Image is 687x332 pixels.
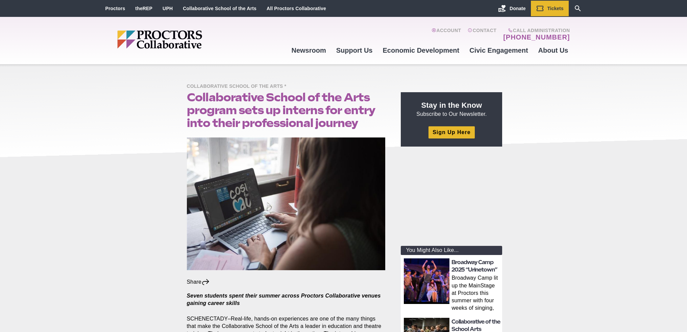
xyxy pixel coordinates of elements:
[163,6,173,11] a: UPH
[501,28,570,33] span: Call Administration
[404,258,449,304] img: thumbnail: Broadway Camp 2025 “Urinetown”
[286,41,331,59] a: Newsroom
[464,41,533,59] a: Civic Engagement
[421,101,482,109] strong: Stay in the Know
[533,41,573,59] a: About Us
[468,28,496,41] a: Contact
[187,278,210,286] div: Share
[378,41,465,59] a: Economic Development
[187,293,381,306] em: Seven students spent their summer across Proctors Collaborative venues gaining career skills
[547,6,564,11] span: Tickets
[331,41,378,59] a: Support Us
[187,91,386,129] h1: Collaborative School of the Arts program sets up interns for entry into their professional journey
[569,1,587,16] a: Search
[267,6,326,11] a: All Proctors Collaborative
[510,6,525,11] span: Donate
[117,30,254,49] img: Proctors logo
[503,33,570,41] a: [PHONE_NUMBER]
[432,28,461,41] a: Account
[428,126,474,138] a: Sign Up Here
[409,100,494,118] p: Subscribe to Our Newsletter.
[183,6,256,11] a: Collaborative School of the Arts
[493,1,531,16] a: Donate
[105,6,125,11] a: Proctors
[187,83,290,89] a: Collaborative School of the Arts *
[531,1,569,16] a: Tickets
[451,259,497,273] a: Broadway Camp 2025 “Urinetown”
[451,274,500,313] p: Broadway Camp lit up the MainStage at Proctors this summer with four weeks of singing, dancing, a...
[135,6,152,11] a: theREP
[187,82,290,91] span: Collaborative School of the Arts *
[401,155,502,239] iframe: Advertisement
[401,246,502,255] div: You Might Also Like...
